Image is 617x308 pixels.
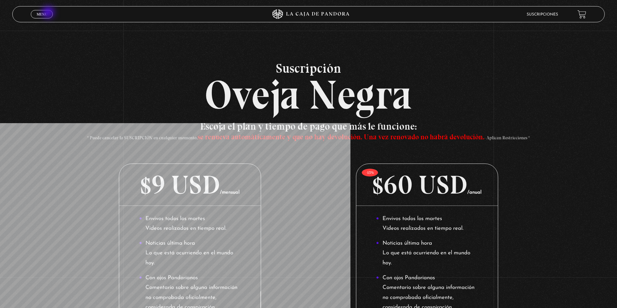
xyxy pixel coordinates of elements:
li: Noticias última hora Lo que está ocurriendo en el mundo hoy. [139,239,241,268]
span: /mensual [220,190,240,195]
span: Suscripción [12,62,605,75]
a: Suscripciones [527,13,558,16]
span: /anual [467,190,482,195]
li: Envivos todos los martes Videos realizados en tiempo real. [139,214,241,234]
h2: Oveja Negra [12,62,605,115]
span: Cerrar [34,18,50,22]
span: Menu [37,12,47,16]
li: Envivos todos los martes Videos realizados en tiempo real. [376,214,478,234]
p: $60 USD [356,164,498,206]
h3: Escoja el plan y tiempo de pago que más le funcione: [72,122,545,141]
span: * Puede cancelar la SUSCRIPCIÓN en cualquier momento, - Aplican Restricciones * [87,135,530,141]
span: se renueva automáticamente y que no hay devolución. Una vez renovado no habrá devolución. [198,133,484,141]
a: View your shopping cart [577,10,586,19]
p: $9 USD [119,164,261,206]
li: Noticias última hora Lo que está ocurriendo en el mundo hoy. [376,239,478,268]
